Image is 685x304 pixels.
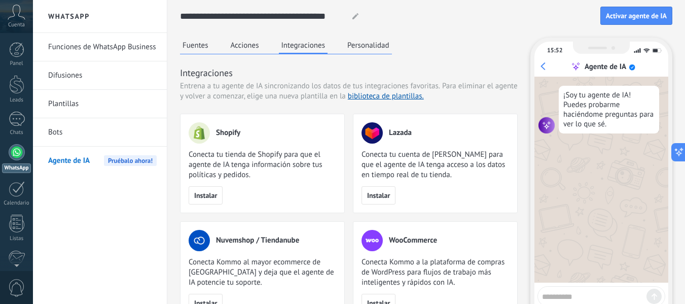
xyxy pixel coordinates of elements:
[367,192,390,199] span: Instalar
[48,33,157,61] a: Funciones de WhatsApp Business
[2,60,31,67] div: Panel
[600,7,672,25] button: Activar agente de IA
[606,12,667,19] span: Activar agente de IA
[180,81,440,91] span: Entrena a tu agente de IA sincronizando los datos de tus integraciones favoritas.
[189,150,336,180] span: Conecta tu tienda de Shopify para que el agente de IA tenga información sobre tus políticas y ped...
[216,235,299,246] span: Nuvemshop / Tiendanube
[48,147,90,175] span: Agente de IA
[345,38,392,53] button: Personalidad
[48,61,157,90] a: Difusiones
[348,91,424,101] a: biblioteca de plantillas.
[48,90,157,118] a: Plantillas
[48,118,157,147] a: Bots
[33,118,167,147] li: Bots
[180,66,518,79] h3: Integraciones
[362,186,395,205] button: Instalar
[2,235,31,242] div: Listas
[538,117,555,133] img: agent icon
[194,192,217,199] span: Instalar
[362,150,509,180] span: Conecta tu cuenta de [PERSON_NAME] para que el agente de IA tenga acceso a los datos en tiempo re...
[228,38,262,53] button: Acciones
[8,22,25,28] span: Cuenta
[216,128,240,138] span: Shopify
[180,38,211,53] button: Fuentes
[559,86,659,133] div: ¡Soy tu agente de IA! Puedes probarme haciéndome preguntas para ver lo que sé.
[2,163,31,173] div: WhatsApp
[279,38,328,54] button: Integraciones
[2,200,31,207] div: Calendario
[33,90,167,118] li: Plantillas
[189,186,223,205] button: Instalar
[389,128,412,138] span: Lazada
[104,155,157,166] span: Pruébalo ahora!
[33,33,167,61] li: Funciones de WhatsApp Business
[2,129,31,136] div: Chats
[33,147,167,175] li: Agente de IA
[33,61,167,90] li: Difusiones
[2,97,31,104] div: Leads
[547,47,562,54] div: 15:52
[585,62,626,72] div: Agente de IA
[362,257,509,288] span: Conecta Kommo a la plataforma de compras de WordPress para flujos de trabajo más inteligentes y r...
[389,235,437,246] span: WooCommerce
[189,257,336,288] span: Conecta Kommo al mayor ecommerce de [GEOGRAPHIC_DATA] y deja que el agente de IA potencie tu sopo...
[48,147,157,175] a: Agente de IAPruébalo ahora!
[180,81,518,101] span: Para eliminar el agente y volver a comenzar, elige una nueva plantilla en la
